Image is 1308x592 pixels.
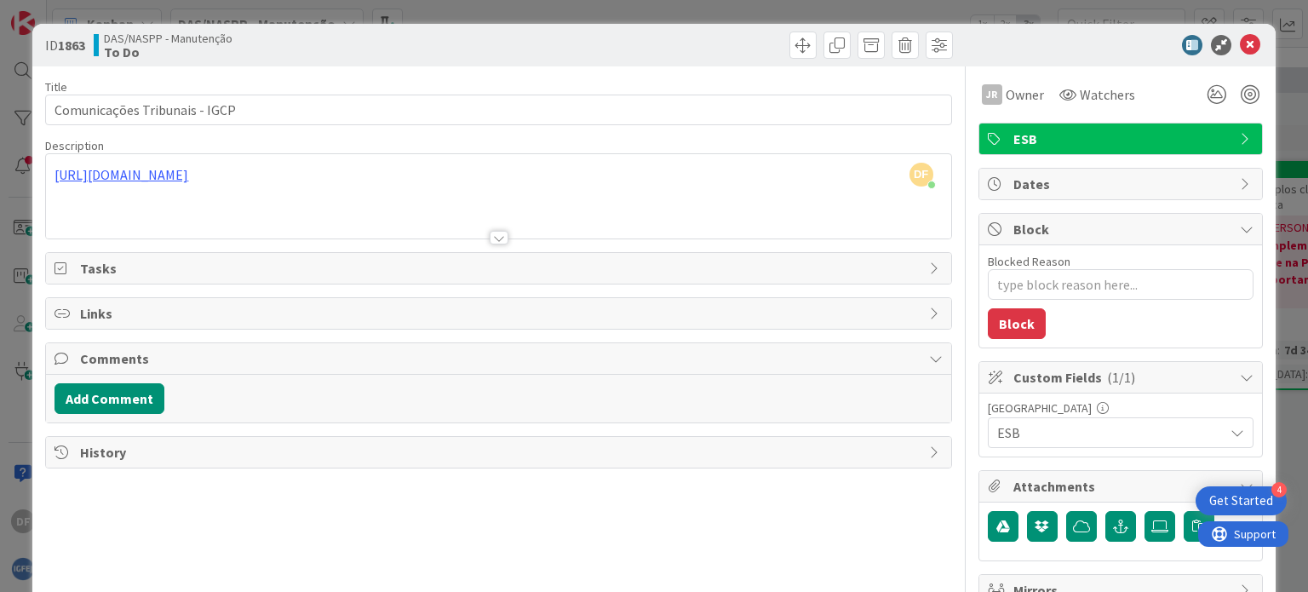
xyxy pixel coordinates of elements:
[1013,367,1231,388] span: Custom Fields
[80,258,920,279] span: Tasks
[1196,486,1287,515] div: Open Get Started checklist, remaining modules: 4
[1013,174,1231,194] span: Dates
[1013,476,1231,497] span: Attachments
[80,303,920,324] span: Links
[1107,369,1135,386] span: ( 1/1 )
[45,79,67,95] label: Title
[104,45,232,59] b: To Do
[104,32,232,45] span: DAS/NASPP - Manutenção
[80,348,920,369] span: Comments
[36,3,77,23] span: Support
[988,308,1046,339] button: Block
[1006,84,1044,105] span: Owner
[1013,129,1231,149] span: ESB
[1080,84,1135,105] span: Watchers
[1209,492,1273,509] div: Get Started
[1013,219,1231,239] span: Block
[982,84,1002,105] div: JR
[45,95,951,125] input: type card name here...
[997,421,1215,445] span: ESB
[988,254,1070,269] label: Blocked Reason
[54,166,188,183] a: [URL][DOMAIN_NAME]
[988,402,1253,414] div: [GEOGRAPHIC_DATA]
[909,163,933,187] span: DF
[54,383,164,414] button: Add Comment
[58,37,85,54] b: 1863
[45,35,85,55] span: ID
[1271,482,1287,497] div: 4
[80,442,920,463] span: History
[45,138,104,153] span: Description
